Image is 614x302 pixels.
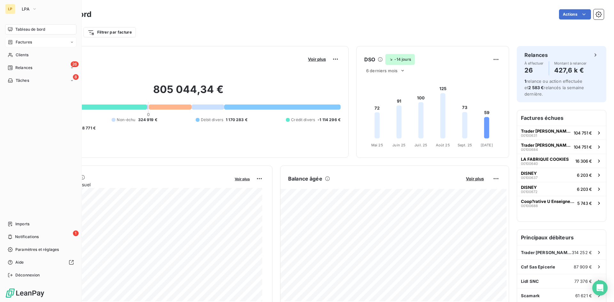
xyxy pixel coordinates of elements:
[521,171,537,176] span: DISNEY
[138,117,157,123] span: 324 919 €
[385,54,414,65] span: -14 jours
[559,9,591,19] button: Actions
[524,51,548,59] h6: Relances
[574,130,592,136] span: 104 751 €
[15,65,32,71] span: Relances
[235,177,250,181] span: Voir plus
[201,117,223,123] span: Débit divers
[15,221,29,227] span: Imports
[15,234,39,240] span: Notifications
[521,190,538,194] span: 00100672
[524,79,526,84] span: 1
[521,176,538,180] span: 00100637
[364,56,375,63] h6: DSO
[574,264,592,269] span: 87 909 €
[574,279,592,284] span: 77 376 €
[306,56,328,62] button: Voir plus
[577,173,592,178] span: 6 203 €
[521,157,569,162] span: LA FABRIQUE COOKIES
[15,272,40,278] span: Déconnexion
[233,176,252,182] button: Voir plus
[554,65,587,75] h4: 427,6 k €
[528,85,544,90] span: 2 583 €
[521,279,539,284] span: Lidl SNC
[366,68,398,73] span: 6 derniers mois
[414,143,427,147] tspan: Juil. 25
[16,78,29,83] span: Tâches
[15,259,24,265] span: Aide
[83,27,136,37] button: Filtrer par facture
[464,176,486,182] button: Voir plus
[392,143,405,147] tspan: Juin 25
[436,143,450,147] tspan: Août 25
[517,140,606,154] button: Trader [PERSON_NAME]'s00100684104 751 €
[521,250,572,255] span: Trader [PERSON_NAME]'s
[226,117,248,123] span: 1 170 283 €
[592,280,608,296] div: Open Intercom Messenger
[73,74,79,80] span: 8
[517,182,606,196] button: DISNEY001006726 203 €
[16,39,32,45] span: Factures
[466,176,484,181] span: Voir plus
[517,154,606,168] button: LA FABRIQUE COOKIES0010064016 306 €
[5,288,45,298] img: Logo LeanPay
[521,148,538,151] span: 00100684
[16,52,28,58] span: Clients
[36,181,230,188] span: Chiffre d'affaires mensuel
[117,117,135,123] span: Non-échu
[577,201,592,206] span: 5 743 €
[575,293,592,298] span: 61 621 €
[481,143,493,147] tspan: [DATE]
[371,143,383,147] tspan: Mai 25
[73,230,79,236] span: 1
[15,247,59,252] span: Paramètres et réglages
[521,143,571,148] span: Trader [PERSON_NAME]'s
[288,175,322,182] h6: Balance âgée
[524,61,544,65] span: À effectuer
[147,112,150,117] span: 0
[521,264,555,269] span: Csf Sas Epicerie
[517,230,606,245] h6: Principaux débiteurs
[71,61,79,67] span: 26
[458,143,472,147] tspan: Sept. 25
[572,250,592,255] span: 314 252 €
[554,61,587,65] span: Montant à relancer
[517,110,606,126] h6: Factures échues
[521,293,540,298] span: Scamark
[521,134,537,137] span: 00100631
[524,79,584,97] span: relance ou action effectuée et relancés la semaine dernière.
[575,159,592,164] span: 16 306 €
[36,83,341,102] h2: 805 044,34 €
[521,162,538,166] span: 00100640
[574,144,592,150] span: 104 751 €
[577,187,592,192] span: 6 203 €
[308,57,326,62] span: Voir plus
[5,4,15,14] div: LP
[517,168,606,182] button: DISNEY001006376 203 €
[517,196,606,210] button: Coop?rative U Enseigne Et. Oue001006885 743 €
[524,65,544,75] h4: 26
[521,204,538,208] span: 00100688
[521,185,537,190] span: DISNEY
[517,126,606,140] button: Trader [PERSON_NAME]'s00100631104 751 €
[291,117,315,123] span: Crédit divers
[15,27,45,32] span: Tableau de bord
[318,117,341,123] span: -1 114 296 €
[80,125,96,131] span: -8 771 €
[521,199,575,204] span: Coop?rative U Enseigne Et. Oue
[521,128,571,134] span: Trader [PERSON_NAME]'s
[22,6,29,12] span: LPA
[5,257,76,267] a: Aide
